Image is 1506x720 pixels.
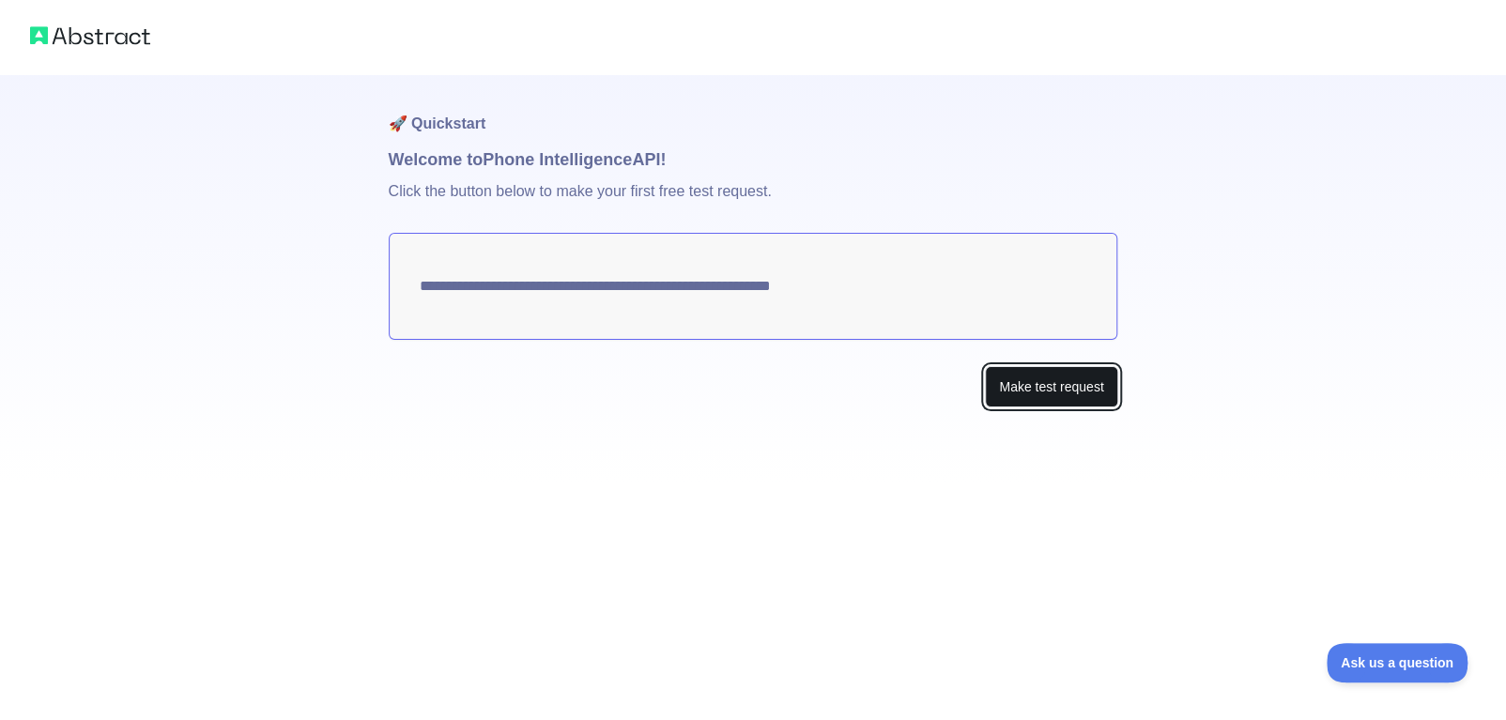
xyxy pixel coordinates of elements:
img: Abstract logo [30,23,150,49]
h1: 🚀 Quickstart [389,75,1118,146]
iframe: Toggle Customer Support [1327,643,1468,682]
h1: Welcome to Phone Intelligence API! [389,146,1118,173]
button: Make test request [985,366,1117,408]
p: Click the button below to make your first free test request. [389,173,1118,233]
